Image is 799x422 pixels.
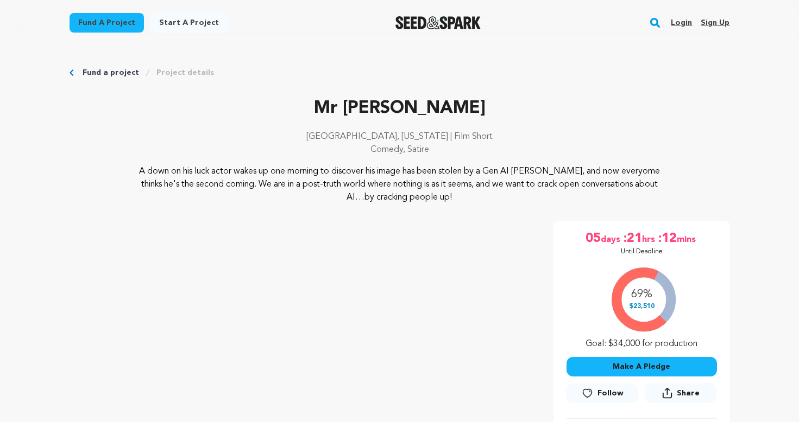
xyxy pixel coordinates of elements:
[156,67,214,78] a: Project details
[657,230,677,247] span: :12
[597,388,624,399] span: Follow
[567,357,717,376] button: Make A Pledge
[70,67,730,78] div: Breadcrumb
[70,95,730,122] p: Mr [PERSON_NAME]
[621,247,663,256] p: Until Deadline
[671,14,692,31] a: Login
[83,67,139,78] a: Fund a project
[150,13,228,33] a: Start a project
[645,383,716,403] button: Share
[677,230,698,247] span: mins
[645,383,716,407] span: Share
[395,16,481,29] img: Seed&Spark Logo Dark Mode
[395,16,481,29] a: Seed&Spark Homepage
[135,165,664,204] p: A down on his luck actor wakes up one morning to discover his image has been stolen by a Gen AI [...
[70,130,730,143] p: [GEOGRAPHIC_DATA], [US_STATE] | Film Short
[70,13,144,33] a: Fund a project
[70,143,730,156] p: Comedy, Satire
[701,14,729,31] a: Sign up
[601,230,622,247] span: days
[622,230,642,247] span: :21
[642,230,657,247] span: hrs
[586,230,601,247] span: 05
[567,383,638,403] a: Follow
[677,388,700,399] span: Share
